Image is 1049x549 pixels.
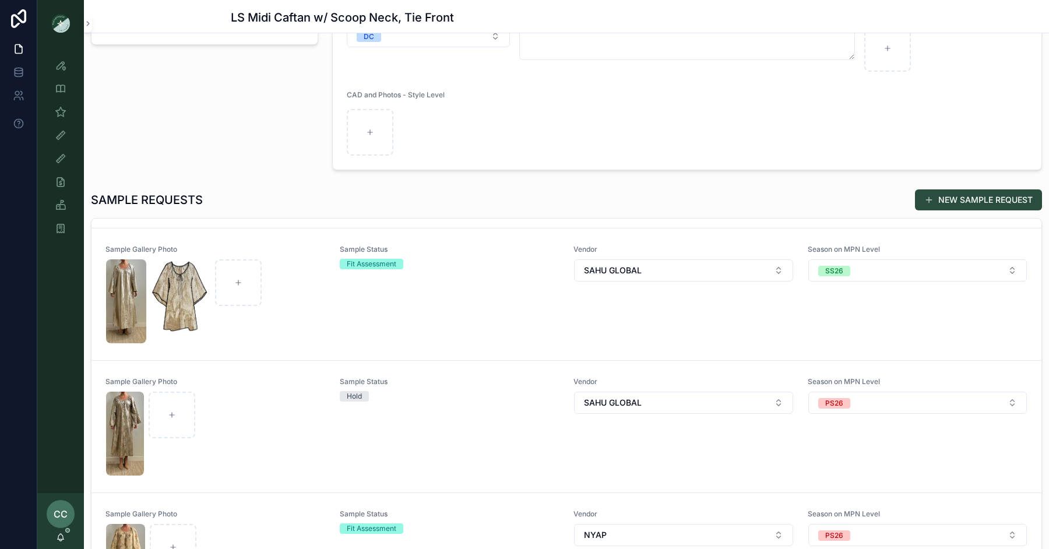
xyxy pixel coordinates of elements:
[584,397,642,409] span: SAHU GLOBAL
[347,259,396,269] div: Fit Assessment
[340,245,560,254] span: Sample Status
[808,259,1027,281] button: Select Button
[105,377,326,386] span: Sample Gallery Photo
[573,377,794,386] span: Vendor
[573,245,794,254] span: Vendor
[37,47,84,254] div: scrollable content
[91,192,203,208] h1: SAMPLE REQUESTS
[584,529,607,541] span: NYAP
[106,392,144,476] img: Screenshot-2025-09-18-at-8.54.15-AM.png
[91,228,1041,361] a: Sample Gallery PhotoScreenshot-2025-09-18-at-8.53.21-AM.pngMini-Dress.pngSample StatusFit Assessm...
[54,507,68,521] span: CC
[574,259,793,281] button: Select Button
[347,90,445,99] span: CAD and Photos - Style Level
[915,189,1042,210] button: NEW SAMPLE REQUEST
[106,259,146,343] img: Screenshot-2025-09-18-at-8.53.21-AM.png
[808,377,1028,386] span: Season on MPN Level
[808,524,1027,546] button: Select Button
[347,523,396,534] div: Fit Assessment
[91,361,1041,493] a: Sample Gallery PhotoScreenshot-2025-09-18-at-8.54.15-AM.pngSample StatusHoldVendorSelect ButtonSe...
[808,392,1027,414] button: Select Button
[231,9,454,26] h1: LS Midi Caftan w/ Scoop Neck, Tie Front
[340,377,560,386] span: Sample Status
[573,509,794,519] span: Vendor
[808,509,1028,519] span: Season on MPN Level
[151,259,210,343] img: Mini-Dress.png
[105,509,326,519] span: Sample Gallery Photo
[347,391,362,402] div: Hold
[340,509,560,519] span: Sample Status
[574,524,793,546] button: Select Button
[105,245,326,254] span: Sample Gallery Photo
[825,398,843,409] div: PS26
[825,530,843,541] div: PS26
[364,31,374,42] div: DC
[347,25,510,47] button: Select Button
[584,265,642,276] span: SAHU GLOBAL
[808,245,1028,254] span: Season on MPN Level
[51,14,70,33] img: App logo
[825,266,843,276] div: SS26
[574,392,793,414] button: Select Button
